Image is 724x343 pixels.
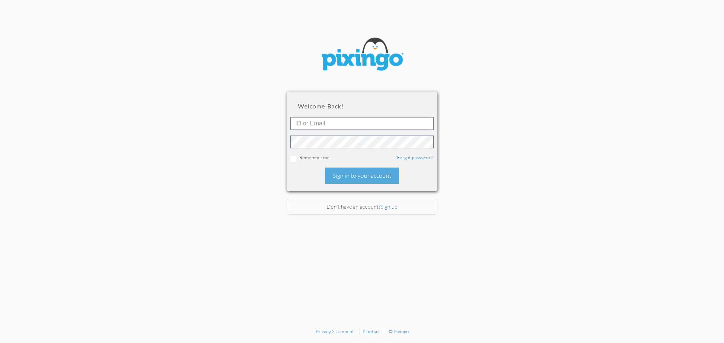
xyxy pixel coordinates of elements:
h2: Welcome back! [298,103,426,110]
div: Remember me [290,154,434,162]
a: Forgot password? [397,154,434,160]
div: Don't have an account? [287,199,437,215]
input: ID or Email [290,117,434,130]
a: Privacy Statement [316,328,354,334]
img: pixingo logo [317,34,407,76]
div: Sign in to your account [325,168,399,184]
a: © Pixingo [389,328,409,334]
a: Contact [363,328,380,334]
a: Sign up [380,203,397,210]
